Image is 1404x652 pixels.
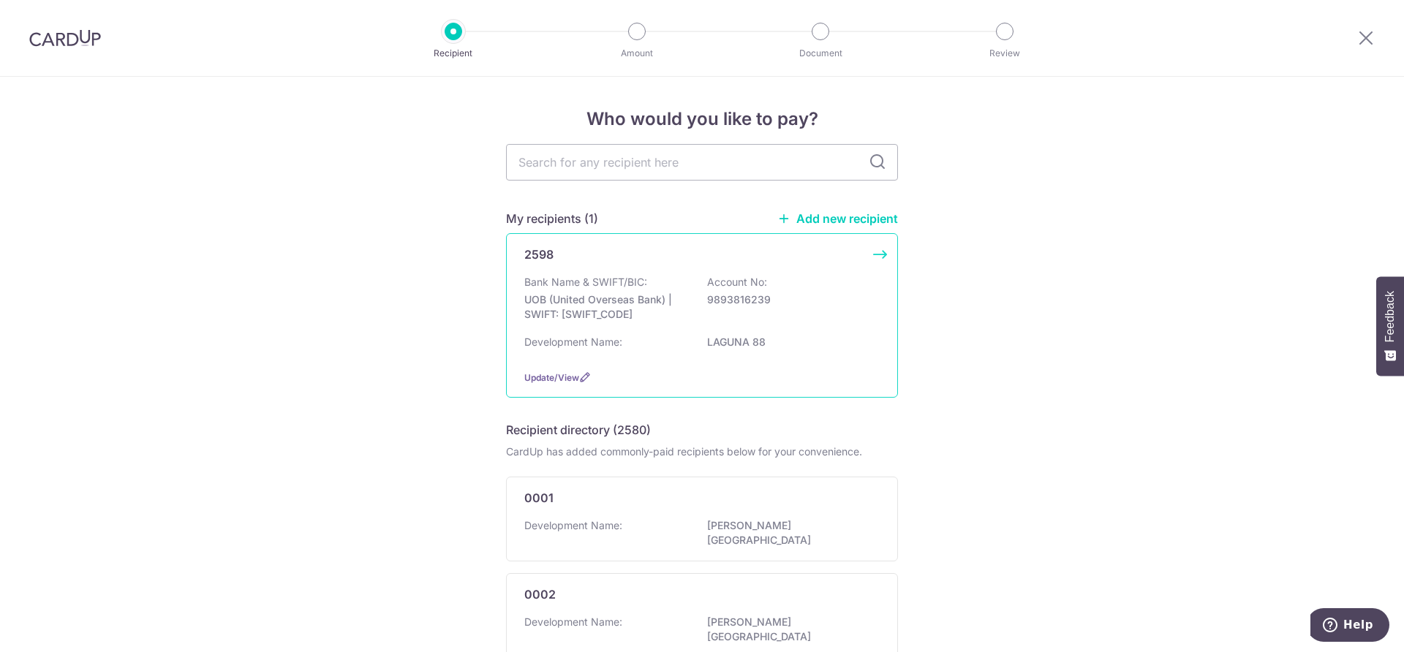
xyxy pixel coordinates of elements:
p: Development Name: [524,518,622,533]
a: Add new recipient [777,211,898,226]
p: Account No: [707,275,767,289]
p: 0002 [524,585,556,603]
p: Amount [583,46,691,61]
p: 9893816239 [707,292,871,307]
p: [PERSON_NAME][GEOGRAPHIC_DATA] [707,518,871,547]
img: CardUp [29,29,101,47]
div: CardUp has added commonly-paid recipients below for your convenience. [506,444,898,459]
button: Feedback - Show survey [1376,276,1404,376]
p: Bank Name & SWIFT/BIC: [524,275,647,289]
p: 0001 [524,489,554,507]
p: Review [951,46,1059,61]
p: Development Name: [524,335,622,349]
p: Document [766,46,875,61]
p: Recipient [399,46,507,61]
p: UOB (United Overseas Bank) | SWIFT: [SWIFT_CODE] [524,292,688,322]
span: Feedback [1384,291,1397,342]
p: LAGUNA 88 [707,335,871,349]
p: [PERSON_NAME][GEOGRAPHIC_DATA] [707,615,871,644]
a: Update/View [524,372,579,383]
p: Development Name: [524,615,622,629]
iframe: Opens a widget where you can find more information [1310,608,1389,645]
h5: Recipient directory (2580) [506,421,651,439]
h4: Who would you like to pay? [506,106,898,132]
input: Search for any recipient here [506,144,898,181]
p: 2598 [524,246,554,263]
h5: My recipients (1) [506,210,598,227]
